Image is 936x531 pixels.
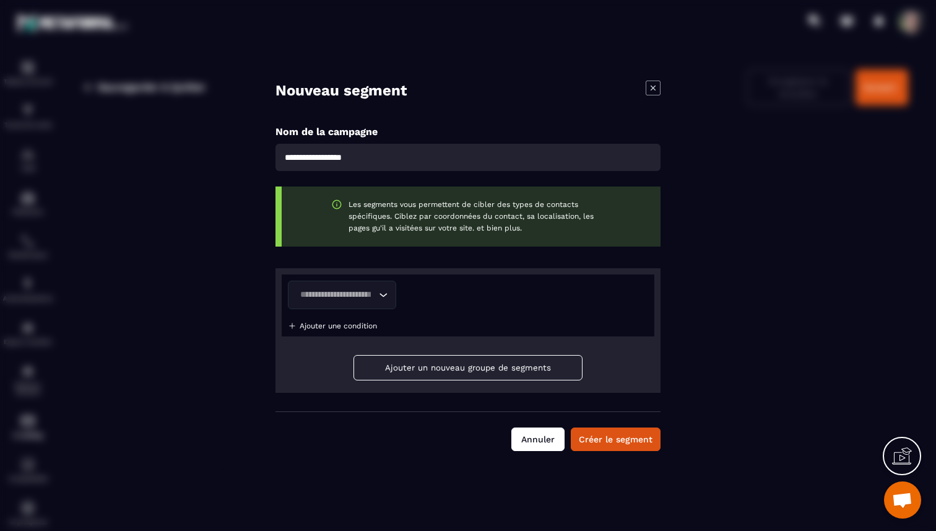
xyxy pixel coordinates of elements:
[884,481,921,519] a: Ouvrir le chat
[275,126,661,138] p: Nom de la campagne
[571,428,661,451] button: Créer le segment
[288,281,396,309] div: Search for option
[349,199,611,234] p: Les segments vous permettent de cibler des types de contacts spécifiques. Ciblez par coordonnées ...
[331,199,342,210] img: warning-green.f85f90c2.svg
[511,428,565,451] button: Annuler
[275,81,407,101] h4: Nouveau segment
[296,288,376,302] input: Search for option
[353,355,583,380] button: Ajouter un nouveau groupe de segments
[300,322,377,330] p: Ajouter une condition
[288,322,297,330] img: plus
